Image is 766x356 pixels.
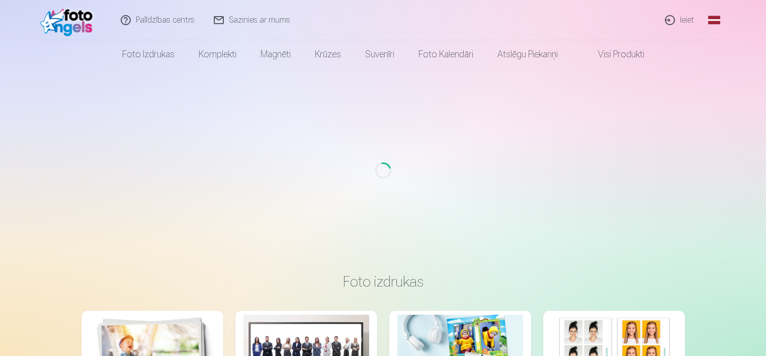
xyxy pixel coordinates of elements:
a: Komplekti [187,40,248,68]
a: Suvenīri [353,40,406,68]
a: Visi produkti [570,40,656,68]
a: Atslēgu piekariņi [485,40,570,68]
a: Magnēti [248,40,303,68]
a: Foto izdrukas [110,40,187,68]
img: /fa1 [40,4,98,36]
h3: Foto izdrukas [90,273,677,291]
a: Krūzes [303,40,353,68]
a: Foto kalendāri [406,40,485,68]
